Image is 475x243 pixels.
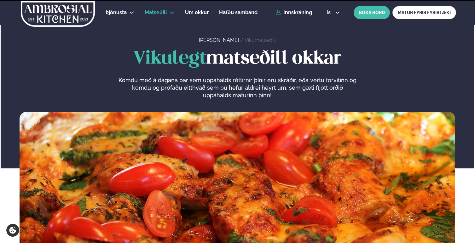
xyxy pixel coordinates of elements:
[240,37,245,43] span: /
[133,50,206,67] span: Vikulegt
[20,1,96,27] img: logo
[185,9,209,16] a: Um okkur
[321,10,345,15] button: is
[219,9,258,15] span: Hafðu samband
[6,224,19,237] a: Cookie settings
[185,9,209,15] span: Um okkur
[106,9,127,15] span: Þjónusta
[327,10,333,15] span: is
[276,10,312,15] a: Innskráning
[106,9,127,16] a: Þjónusta
[199,37,239,43] a: [PERSON_NAME]
[392,6,456,19] a: MATUR FYRIR FYRIRTÆKI
[245,37,276,43] a: Vikumatseðill
[145,9,167,16] a: Matseðill
[20,49,455,69] h1: matseðill okkar
[145,9,167,15] span: Matseðill
[354,6,390,19] button: BÓKA BORÐ
[219,9,258,16] a: Hafðu samband
[118,76,356,99] p: Komdu með á dagana þar sem uppáhalds réttirnir þínir eru skráðir, eða vertu forvitinn og komdu og...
